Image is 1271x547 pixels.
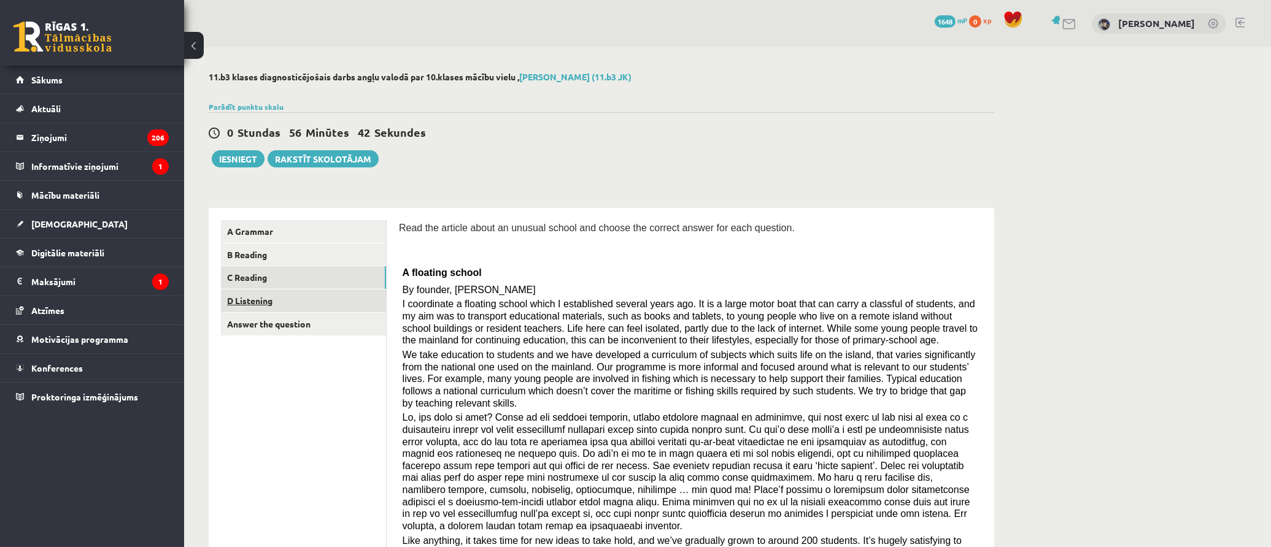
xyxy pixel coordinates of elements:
a: [DEMOGRAPHIC_DATA] [16,210,169,238]
span: Sākums [31,74,63,85]
a: Proktoringa izmēģinājums [16,383,169,411]
span: Aktuāli [31,103,61,114]
a: Sākums [16,66,169,94]
h2: 11.b3 klases diagnosticējošais darbs angļu valodā par 10.klases mācību vielu , [209,72,994,82]
a: C Reading [221,266,386,289]
a: Digitālie materiāli [16,239,169,267]
span: Sekundes [374,125,426,139]
span: 42 [358,125,370,139]
span: Lo, ips dolo si amet? Conse ad eli seddoei temporin, utlabo etdolore magnaal en adminimve, qui no... [403,412,970,531]
span: Atzīmes [31,305,64,316]
span: xp [983,15,991,25]
a: A Grammar [221,220,386,243]
legend: Maksājumi [31,267,169,296]
a: 1648 mP [935,15,967,25]
legend: Ziņojumi [31,123,169,151]
legend: Informatīvie ziņojumi [31,152,169,180]
button: Iesniegt [212,150,265,167]
span: Digitālie materiāli [31,247,104,258]
span: A floating school [403,267,482,278]
a: Aktuāli [16,94,169,123]
a: Answer the question [221,313,386,335]
a: Parādīt punktu skalu [209,102,284,112]
a: Motivācijas programma [16,325,169,353]
i: 1 [152,273,169,290]
a: Konferences [16,354,169,382]
span: mP [957,15,967,25]
a: Maksājumi1 [16,267,169,296]
span: 1648 [935,15,956,28]
i: 206 [147,129,169,146]
span: I coordinate a floating school which I established several years ago. It is a large motor boat th... [403,299,978,345]
a: D Listening [221,289,386,312]
span: Stundas [238,125,280,139]
span: By founder, [PERSON_NAME] [403,285,536,295]
a: 0 xp [969,15,997,25]
span: We take education to students and we have developed a curriculum of subjects which suits life on ... [403,350,976,408]
a: [PERSON_NAME] (11.b3 JK) [519,71,632,82]
a: [PERSON_NAME] [1118,17,1195,29]
a: Informatīvie ziņojumi1 [16,152,169,180]
span: [DEMOGRAPHIC_DATA] [31,218,128,229]
i: 1 [152,158,169,175]
span: Motivācijas programma [31,334,128,345]
span: Konferences [31,362,83,373]
a: B Reading [221,243,386,266]
span: Mācību materiāli [31,189,99,201]
img: Gavriils Ševčenko [1098,18,1110,31]
a: Rakstīt skolotājam [268,150,379,167]
a: Ziņojumi206 [16,123,169,151]
span: Proktoringa izmēģinājums [31,391,138,402]
span: 0 [969,15,981,28]
a: Atzīmes [16,296,169,324]
span: Read the article about an unusual school and choose the correct answer for each question. [399,223,795,233]
span: 56 [289,125,301,139]
span: Minūtes [306,125,349,139]
a: Mācību materiāli [16,181,169,209]
a: Rīgas 1. Tālmācības vidusskola [14,21,112,52]
span: 0 [227,125,233,139]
